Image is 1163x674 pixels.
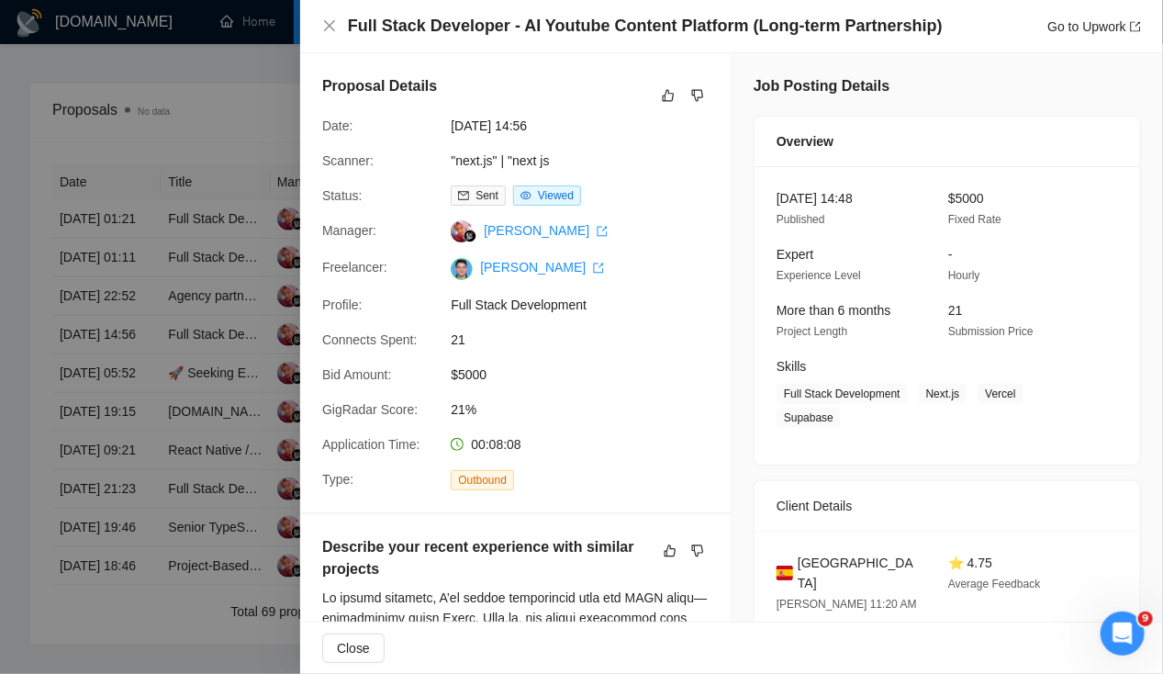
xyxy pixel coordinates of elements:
span: 21% [451,399,726,420]
span: Profile: [322,298,363,312]
span: Overview [777,131,833,152]
span: Scanner: [322,153,374,168]
span: Experience Level [777,269,861,282]
span: Sent [475,189,498,202]
span: dislike [691,544,704,558]
span: GigRadar Score: [322,402,418,417]
button: like [659,540,681,562]
button: dislike [687,84,709,107]
span: [PERSON_NAME] 11:20 AM [777,598,917,611]
span: Full Stack Development [451,295,726,315]
span: export [593,263,604,274]
span: Outbound [451,470,514,490]
span: Date: [322,118,352,133]
h4: Full Stack Developer - AI Youtube Content Platform (Long-term Partnership) [348,15,943,38]
span: Average Feedback [948,578,1041,590]
span: clock-circle [451,438,464,451]
span: Skills [777,359,807,374]
a: "next.js" | "next js [451,153,549,168]
span: dislike [691,88,704,103]
button: like [657,84,679,107]
span: Viewed [538,189,574,202]
span: Hourly [948,269,980,282]
span: Type: [322,472,353,487]
span: Freelancer: [322,260,387,275]
span: 21 [948,303,963,318]
img: 🇪🇸 [777,563,793,583]
span: export [597,226,608,237]
span: 9 [1138,612,1153,626]
span: Application Time: [322,437,420,452]
span: Expert [777,247,813,262]
span: $5000 [451,365,726,385]
span: [DATE] 14:48 [777,191,853,206]
button: Close [322,634,385,663]
span: Supabase [777,408,841,428]
img: c1xPIZKCd_5qpVW3p9_rL3BM5xnmTxF9N55oKzANS0DJi4p2e9ZOzoRW-Ms11vJalQ [451,258,473,280]
span: ⭐ 4.75 [948,556,992,570]
span: mail [458,190,469,201]
span: like [664,544,677,558]
h5: Describe your recent experience with similar projects [322,536,651,580]
span: Vercel [978,384,1023,404]
iframe: Intercom live chat [1101,612,1145,656]
span: Submission Price [948,325,1034,338]
span: Next.js [919,384,967,404]
a: Go to Upworkexport [1047,19,1141,34]
button: dislike [687,540,709,562]
span: Fixed Rate [948,213,1001,226]
h5: Job Posting Details [754,75,889,97]
h5: Proposal Details [322,75,437,97]
span: export [1130,21,1141,32]
span: 21 [451,330,726,350]
span: Connects Spent: [322,332,418,347]
span: Full Stack Development [777,384,908,404]
span: Manager: [322,223,376,238]
span: like [662,88,675,103]
span: Close [337,638,370,658]
span: More than 6 months [777,303,891,318]
span: Project Length [777,325,847,338]
span: [DATE] 14:56 [451,116,726,136]
span: [GEOGRAPHIC_DATA] [798,553,919,593]
span: 00:08:08 [471,437,521,452]
span: Published [777,213,825,226]
img: gigradar-bm.png [464,230,476,242]
span: close [322,18,337,33]
a: [PERSON_NAME] export [484,223,608,238]
span: Status: [322,188,363,203]
button: Close [322,18,337,34]
a: [PERSON_NAME] export [480,260,604,275]
div: Client Details [777,481,1118,531]
span: eye [520,190,531,201]
span: $5000 [948,191,984,206]
span: Bid Amount: [322,367,392,382]
span: - [948,247,953,262]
